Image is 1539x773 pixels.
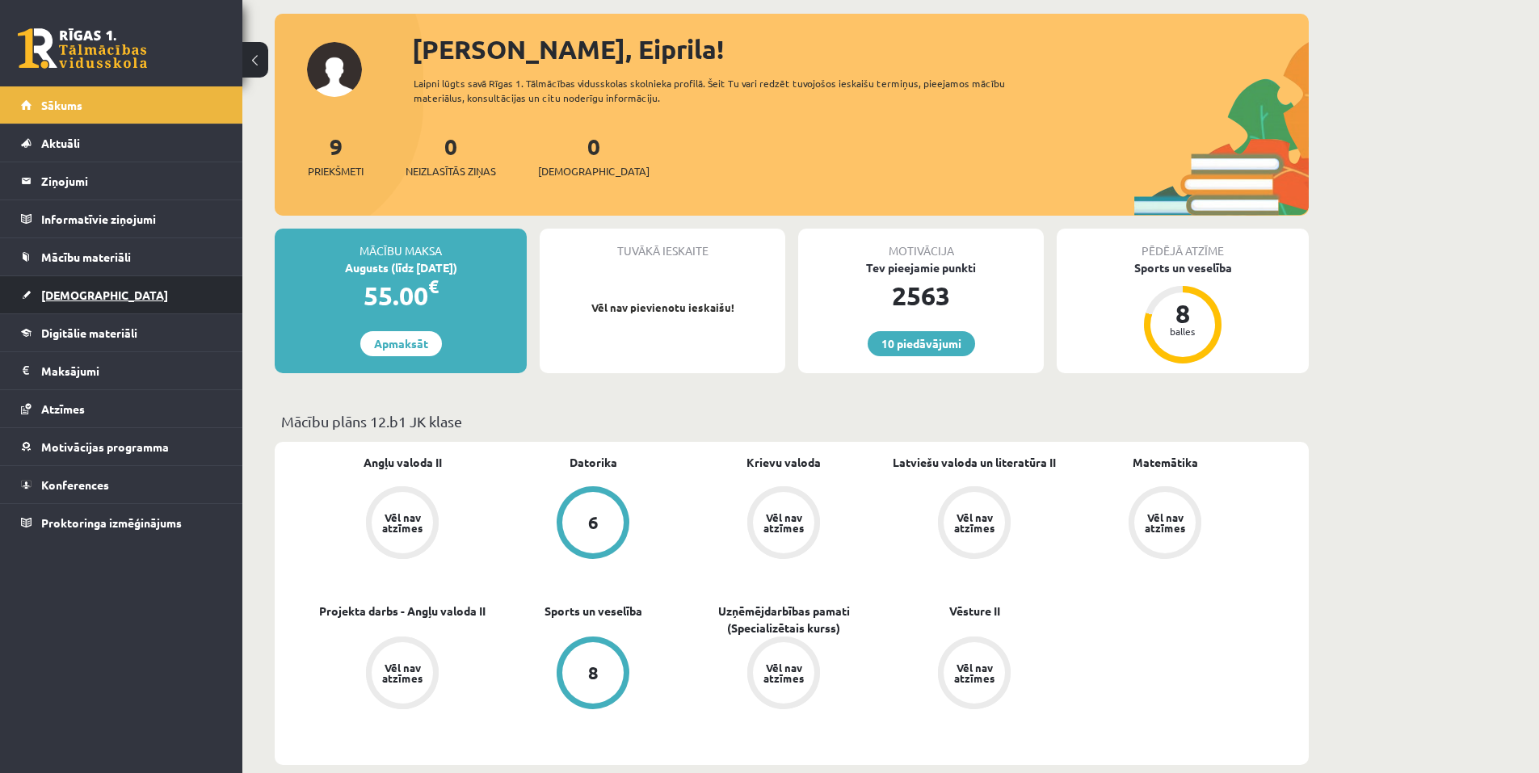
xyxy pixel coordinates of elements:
a: [DEMOGRAPHIC_DATA] [21,276,222,313]
div: Mācību maksa [275,229,527,259]
div: Vēl nav atzīmes [1142,512,1188,533]
div: balles [1158,326,1207,336]
a: Konferences [21,466,222,503]
a: Apmaksāt [360,331,442,356]
span: Mācību materiāli [41,250,131,264]
a: Angļu valoda II [364,454,442,471]
span: Priekšmeti [308,163,364,179]
a: Proktoringa izmēģinājums [21,504,222,541]
a: Vēl nav atzīmes [688,486,879,562]
span: [DEMOGRAPHIC_DATA] [538,163,650,179]
a: Rīgas 1. Tālmācības vidusskola [18,28,147,69]
a: Informatīvie ziņojumi [21,200,222,237]
a: Vēl nav atzīmes [879,486,1070,562]
a: 8 [498,636,688,712]
legend: Maksājumi [41,352,222,389]
a: Matemātika [1133,454,1198,471]
a: 0Neizlasītās ziņas [406,132,496,179]
div: Vēl nav atzīmes [952,512,997,533]
div: Tuvākā ieskaite [540,229,785,259]
span: Atzīmes [41,401,85,416]
a: Vēl nav atzīmes [307,486,498,562]
div: Sports un veselība [1057,259,1309,276]
a: 0[DEMOGRAPHIC_DATA] [538,132,650,179]
a: Vēsture II [949,603,1000,620]
div: 2563 [798,276,1044,315]
div: Pēdējā atzīme [1057,229,1309,259]
span: Neizlasītās ziņas [406,163,496,179]
a: 10 piedāvājumi [868,331,975,356]
a: Sports un veselība [545,603,642,620]
a: Krievu valoda [746,454,821,471]
a: Vēl nav atzīmes [688,636,879,712]
span: € [428,275,439,298]
span: [DEMOGRAPHIC_DATA] [41,288,168,302]
a: Aktuāli [21,124,222,162]
span: Motivācijas programma [41,439,169,454]
div: Vēl nav atzīmes [380,662,425,683]
div: 6 [588,514,599,531]
a: Latviešu valoda un literatūra II [893,454,1056,471]
div: Augusts (līdz [DATE]) [275,259,527,276]
a: 6 [498,486,688,562]
span: Konferences [41,477,109,492]
div: Vēl nav atzīmes [380,512,425,533]
a: Ziņojumi [21,162,222,200]
div: 55.00 [275,276,527,315]
a: 9Priekšmeti [308,132,364,179]
a: Projekta darbs - Angļu valoda II [319,603,486,620]
div: Laipni lūgts savā Rīgas 1. Tālmācības vidusskolas skolnieka profilā. Šeit Tu vari redzēt tuvojošo... [414,76,1034,105]
a: Digitālie materiāli [21,314,222,351]
a: Sākums [21,86,222,124]
a: Vēl nav atzīmes [307,636,498,712]
div: Vēl nav atzīmes [761,512,806,533]
legend: Ziņojumi [41,162,222,200]
span: Aktuāli [41,136,80,150]
div: Tev pieejamie punkti [798,259,1044,276]
p: Mācību plāns 12.b1 JK klase [281,410,1302,432]
a: Vēl nav atzīmes [879,636,1070,712]
div: [PERSON_NAME], Eiprila! [412,30,1309,69]
a: Atzīmes [21,390,222,427]
p: Vēl nav pievienotu ieskaišu! [548,300,777,316]
div: 8 [1158,300,1207,326]
span: Sākums [41,98,82,112]
div: 8 [588,664,599,682]
span: Proktoringa izmēģinājums [41,515,182,530]
span: Digitālie materiāli [41,326,137,340]
a: Mācību materiāli [21,238,222,275]
legend: Informatīvie ziņojumi [41,200,222,237]
a: Vēl nav atzīmes [1070,486,1260,562]
div: Vēl nav atzīmes [761,662,806,683]
a: Datorika [570,454,617,471]
a: Motivācijas programma [21,428,222,465]
a: Maksājumi [21,352,222,389]
div: Motivācija [798,229,1044,259]
a: Uzņēmējdarbības pamati (Specializētais kurss) [688,603,879,636]
a: Sports un veselība 8 balles [1057,259,1309,366]
div: Vēl nav atzīmes [952,662,997,683]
